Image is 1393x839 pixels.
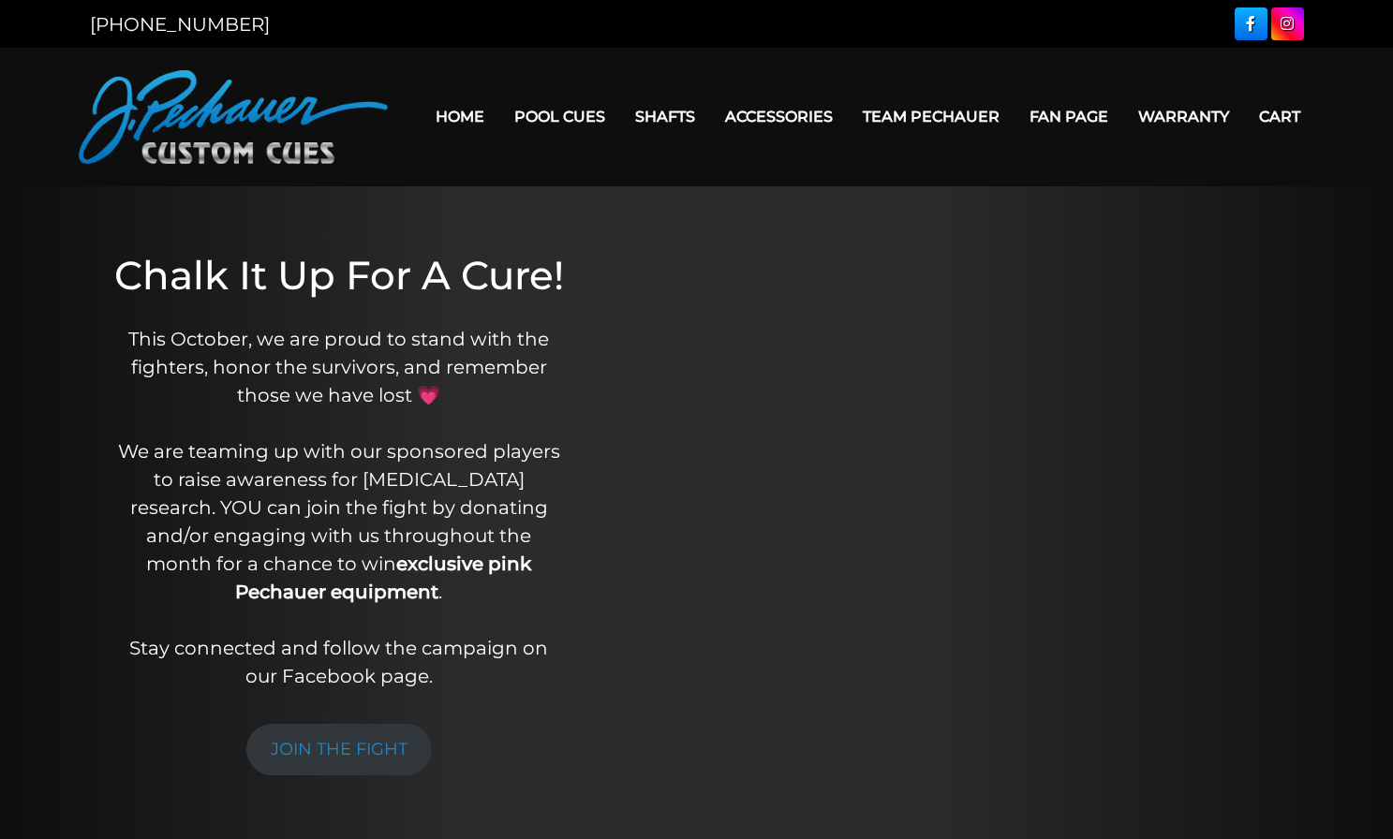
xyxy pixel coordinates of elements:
a: Team Pechauer [848,93,1015,140]
a: Home [421,93,499,140]
a: JOIN THE FIGHT [246,724,432,775]
h1: Chalk It Up For A Cure! [114,252,564,299]
a: Fan Page [1015,93,1123,140]
a: Shafts [620,93,710,140]
a: Pool Cues [499,93,620,140]
img: Pechauer Custom Cues [79,70,388,164]
a: Warranty [1123,93,1244,140]
a: Cart [1244,93,1315,140]
a: Accessories [710,93,848,140]
p: This October, we are proud to stand with the fighters, honor the survivors, and remember those we... [114,325,564,690]
a: [PHONE_NUMBER] [90,13,270,36]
